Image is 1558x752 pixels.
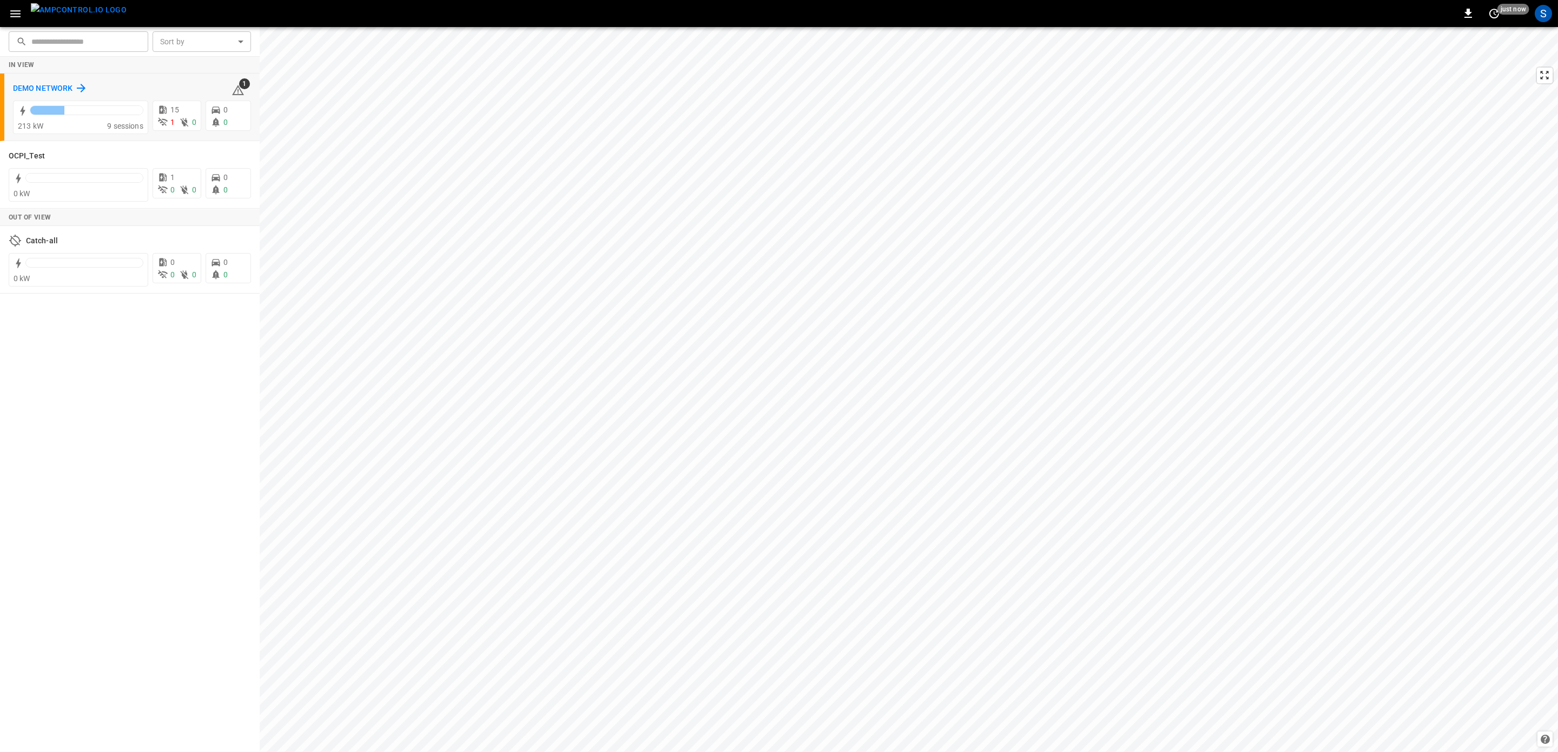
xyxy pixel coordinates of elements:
[170,118,175,127] span: 1
[18,122,43,130] span: 213 kW
[170,270,175,279] span: 0
[223,105,228,114] span: 0
[170,173,175,182] span: 1
[239,78,250,89] span: 1
[14,274,30,283] span: 0 kW
[223,185,228,194] span: 0
[31,3,127,17] img: ampcontrol.io logo
[192,270,196,279] span: 0
[223,270,228,279] span: 0
[170,105,179,114] span: 15
[170,258,175,267] span: 0
[223,118,228,127] span: 0
[260,27,1558,752] canvas: Map
[13,83,72,95] h6: DEMO NETWORK
[1486,5,1503,22] button: set refresh interval
[192,185,196,194] span: 0
[107,122,143,130] span: 9 sessions
[1535,5,1552,22] div: profile-icon
[26,235,58,247] h6: Catch-all
[170,185,175,194] span: 0
[223,258,228,267] span: 0
[192,118,196,127] span: 0
[14,189,30,198] span: 0 kW
[9,61,35,69] strong: In View
[9,214,51,221] strong: Out of View
[9,150,45,162] h6: OCPI_Test
[1497,4,1529,15] span: just now
[223,173,228,182] span: 0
